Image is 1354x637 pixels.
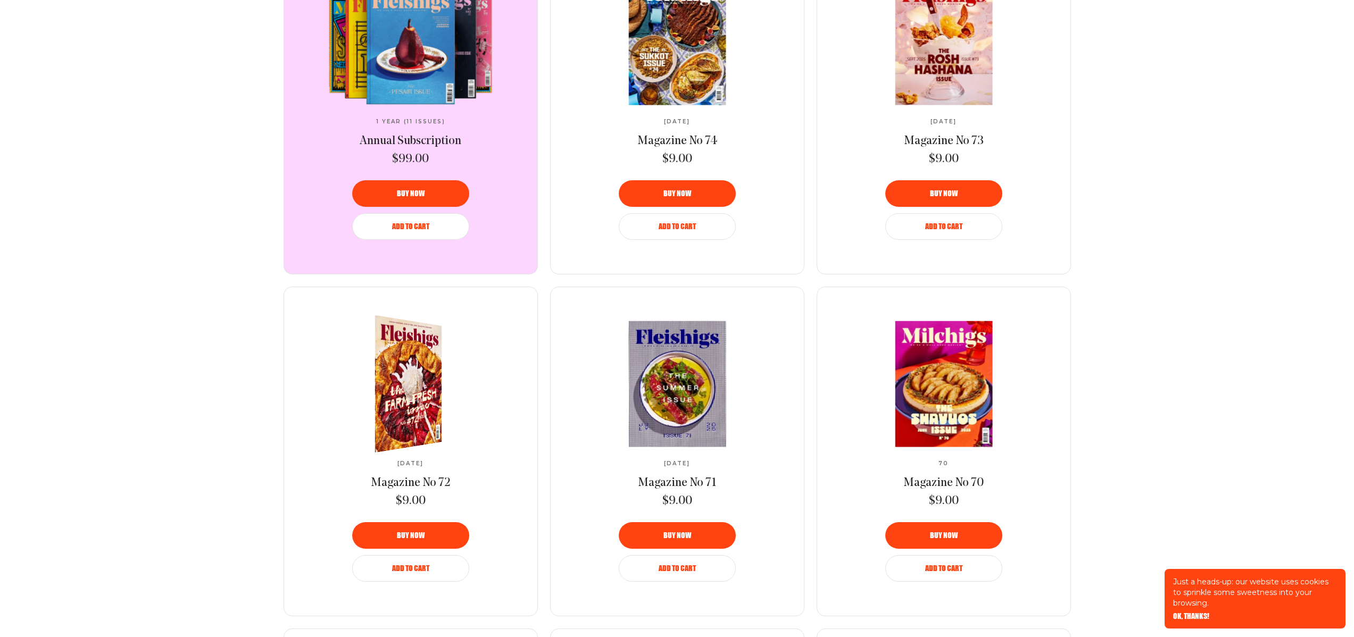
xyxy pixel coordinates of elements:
span: Buy now [930,532,958,539]
button: Add to Cart [619,213,736,240]
span: Buy now [397,532,425,539]
span: [DATE] [664,460,690,467]
span: Buy now [663,190,691,197]
a: Magazine No 73 [904,133,984,149]
a: Magazine No 70 [903,475,984,491]
button: Buy now [619,522,736,549]
button: Buy now [352,522,469,549]
a: Magazine No 71 [638,475,716,491]
button: Buy now [885,522,1002,549]
button: Buy now [885,180,1002,207]
a: Magazine No 74 [637,133,717,149]
span: Magazine No 74 [637,135,717,147]
span: Magazine No 73 [904,135,984,147]
a: Magazine No 70Magazine No 70 [855,321,1033,447]
span: $99.00 [392,152,429,167]
a: Magazine No 72 [371,475,451,491]
span: Add to Cart [925,223,962,230]
span: Buy now [397,190,425,197]
img: Magazine No 72 [340,309,463,458]
span: $9.00 [662,152,692,167]
span: Add to Cart [392,565,429,572]
span: 1 Year (11 Issues) [376,119,445,125]
img: Magazine No 71 [588,321,766,447]
button: Buy now [619,180,736,207]
span: $9.00 [929,152,959,167]
a: Magazine No 72Magazine No 72 [322,321,500,447]
span: $9.00 [929,493,959,509]
span: Buy now [663,532,691,539]
button: OK, THANKS! [1173,613,1209,620]
a: Annual Subscription [360,133,461,149]
button: Buy now [352,180,469,207]
span: $9.00 [662,493,692,509]
button: Add to Cart [885,555,1002,582]
button: Add to Cart [352,213,469,240]
span: $9.00 [396,493,426,509]
button: Add to Cart [885,213,1002,240]
span: Magazine No 70 [903,477,984,489]
span: 70 [938,460,949,467]
span: Magazine No 71 [638,477,716,489]
a: Magazine No 71Magazine No 71 [588,321,766,447]
span: [DATE] [931,119,957,125]
span: Magazine No 72 [371,477,451,489]
span: [DATE] [397,460,423,467]
span: Add to Cart [659,223,696,230]
span: [DATE] [664,119,690,125]
span: Add to Cart [925,565,962,572]
button: Add to Cart [352,555,469,582]
span: Add to Cart [392,223,429,230]
button: Add to Cart [619,555,736,582]
p: Just a heads-up: our website uses cookies to sprinkle some sweetness into your browsing. [1173,576,1337,608]
img: Magazine No 70 [854,321,1033,447]
span: Add to Cart [659,565,696,572]
span: Buy now [930,190,958,197]
span: Annual Subscription [360,135,461,147]
img: Magazine No 72 [339,309,463,458]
